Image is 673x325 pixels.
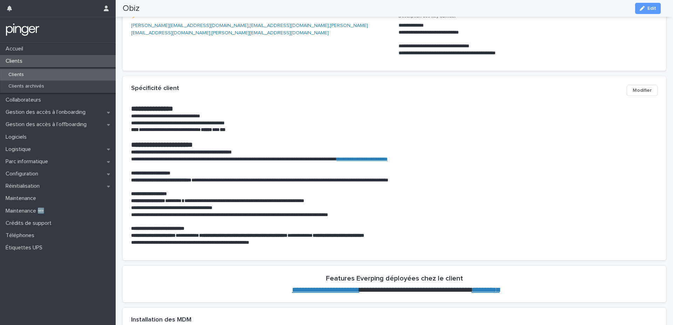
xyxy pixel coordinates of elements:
p: Accueil [3,46,29,52]
p: Logiciels [3,134,32,140]
p: Configuration [3,171,44,177]
p: Maintenance [3,195,42,202]
p: Logistique [3,146,36,153]
h2: Spécificité client [131,85,179,92]
p: Clients archivés [3,83,50,89]
h2: Installation des MDM [131,316,191,324]
h2: Features Everping déployées chez le client [326,274,463,283]
p: Clients [3,72,29,78]
p: Téléphones [3,232,40,239]
p: , , , [131,22,390,37]
img: mTgBEunGTSyRkCgitkcU [6,23,40,37]
p: Crédits de support [3,220,57,227]
p: Étiquettes UPS [3,244,48,251]
button: Modifier [627,85,658,96]
h2: Obiz [123,4,140,14]
p: Gestion des accès à l’offboarding [3,121,92,128]
a: [PERSON_NAME][EMAIL_ADDRESS][DOMAIN_NAME] [211,30,329,35]
p: Maintenance 🆕 [3,208,50,214]
span: Modifier [633,87,652,94]
p: Clients [3,58,28,64]
p: Collaborateurs [3,97,47,103]
p: Gestion des accès à l’onboarding [3,109,91,116]
a: [PERSON_NAME][EMAIL_ADDRESS][DOMAIN_NAME] [131,23,368,35]
span: Edit [647,6,656,11]
button: Edit [635,3,661,14]
p: Parc informatique [3,158,54,165]
a: [EMAIL_ADDRESS][DOMAIN_NAME] [250,23,329,28]
p: Réinitialisation [3,183,45,189]
a: [PERSON_NAME][EMAIL_ADDRESS][DOMAIN_NAME] [131,23,249,28]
